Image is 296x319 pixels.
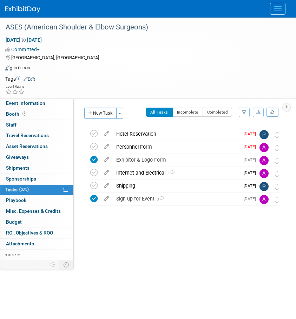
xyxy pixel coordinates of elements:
a: Sponsorships [0,174,73,184]
td: Personalize Event Tab Strip [47,260,59,269]
div: Sign up for Event [113,193,239,205]
span: 33% [19,187,29,192]
a: more [0,250,73,260]
img: Format-Inperson.png [5,65,12,70]
button: All Tasks [146,108,173,117]
a: ROI, Objectives & ROO [0,228,73,238]
img: Philip D'Adderio [259,130,269,139]
a: Refresh [267,108,278,117]
div: Personnel Form [113,141,239,153]
a: Travel Reservations [0,130,73,141]
i: Move task [275,131,279,138]
span: Event Information [6,100,45,106]
span: Sponsorships [6,176,36,182]
span: Giveaways [6,154,29,160]
a: Misc. Expenses & Credits [0,206,73,217]
span: Tasks [5,187,29,192]
span: Playbook [6,197,26,203]
span: Attachments [6,241,34,246]
a: Budget [0,217,73,228]
span: [DATE] [244,170,259,175]
span: [DATE] [DATE] [5,37,42,43]
span: Staff [6,122,17,128]
a: edit [100,131,113,137]
i: Move task [275,170,279,177]
img: Allison Walsh [259,195,269,204]
button: Menu [270,3,285,15]
td: Tags [5,75,35,82]
a: edit [100,170,113,176]
span: [GEOGRAPHIC_DATA], [GEOGRAPHIC_DATA] [11,55,99,60]
img: ExhibitDay [5,6,40,13]
span: to [20,37,27,43]
td: Toggle Event Tabs [59,260,74,269]
a: Event Information [0,98,73,109]
img: Allison Walsh [259,169,269,178]
button: Completed [203,108,232,117]
div: Shipping [113,180,239,192]
span: [DATE] [244,131,259,136]
span: [DATE] [244,144,259,149]
span: Shipments [6,165,29,171]
a: edit [100,183,113,189]
span: Travel Reservations [6,133,49,138]
div: Internet and Electrical [113,167,239,179]
span: [DATE] [244,183,259,188]
span: 1 [165,171,175,176]
span: [DATE] [244,157,259,162]
span: [DATE] [244,196,259,201]
a: Staff [0,120,73,130]
img: Allison Walsh [259,156,269,165]
button: Incomplete [172,108,203,117]
span: Misc. Expenses & Credits [6,208,61,214]
span: Booth [6,111,28,117]
a: edit [100,157,113,163]
i: Move task [275,183,279,190]
i: Move task [275,157,279,164]
div: Hotel Reservation [113,128,239,140]
a: Edit [24,77,35,82]
a: Attachments [0,239,73,249]
div: In-Person [13,65,30,70]
a: Shipments [0,163,73,174]
span: more [5,252,16,257]
div: ASES (American Shoulder & Elbow Surgeons) [3,21,282,34]
i: Move task [275,196,279,203]
div: Event Rating [6,85,25,88]
img: Phil S [259,182,269,191]
button: New Task [84,108,117,119]
a: Booth [0,109,73,120]
a: Asset Reservations [0,141,73,152]
a: Giveaways [0,152,73,163]
div: Exhibitor & Logo Form [113,154,239,166]
img: Allison Walsh [259,143,269,152]
span: Budget [6,219,22,225]
i: Move task [275,144,279,151]
button: Committed [5,46,42,53]
span: Booth not reserved yet [21,111,28,116]
a: edit [100,144,113,150]
span: 3 [154,197,164,202]
span: Asset Reservations [6,143,48,149]
a: Playbook [0,195,73,206]
span: ROI, Objectives & ROO [6,230,53,236]
a: edit [100,196,113,202]
a: Tasks33% [0,185,73,195]
div: Event Format [5,64,287,74]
